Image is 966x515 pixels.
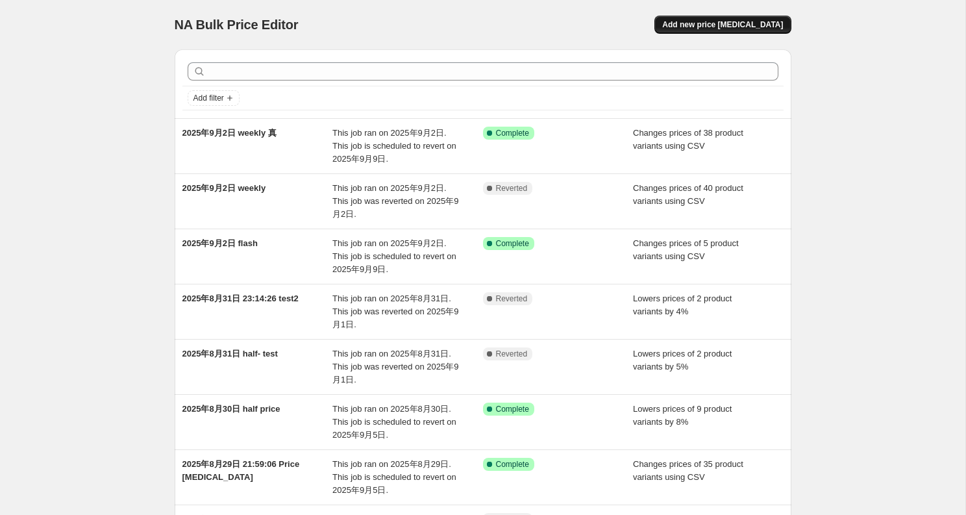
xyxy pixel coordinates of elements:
span: Changes prices of 40 product variants using CSV [633,183,743,206]
span: 2025年8月29日 21:59:06 Price [MEDICAL_DATA] [182,459,300,482]
span: 2025年8月30日 half price [182,404,280,414]
span: This job ran on 2025年8月29日. This job is scheduled to revert on 2025年9月5日. [332,459,456,495]
span: 2025年9月2日 flash [182,238,258,248]
span: Complete [496,128,529,138]
span: This job ran on 2025年9月2日. This job is scheduled to revert on 2025年9月9日. [332,238,456,274]
span: Reverted [496,294,528,304]
span: Complete [496,459,529,470]
span: Lowers prices of 2 product variants by 4% [633,294,732,316]
span: 2025年8月31日 23:14:26 test2 [182,294,299,303]
span: This job ran on 2025年8月31日. This job was reverted on 2025年9月1日. [332,349,458,384]
span: This job ran on 2025年8月30日. This job is scheduled to revert on 2025年9月5日. [332,404,456,440]
span: Changes prices of 5 product variants using CSV [633,238,739,261]
span: Changes prices of 35 product variants using CSV [633,459,743,482]
span: Add new price [MEDICAL_DATA] [662,19,783,30]
span: NA Bulk Price Editor [175,18,299,32]
span: Complete [496,404,529,414]
span: Add filter [193,93,224,103]
span: Reverted [496,349,528,359]
span: Lowers prices of 9 product variants by 8% [633,404,732,427]
span: This job ran on 2025年8月31日. This job was reverted on 2025年9月1日. [332,294,458,329]
span: Lowers prices of 2 product variants by 5% [633,349,732,371]
span: Complete [496,238,529,249]
span: 2025年8月31日 half- test [182,349,278,358]
span: 2025年9月2日 weekly 真 [182,128,277,138]
span: Changes prices of 38 product variants using CSV [633,128,743,151]
span: Reverted [496,183,528,194]
span: This job ran on 2025年9月2日. This job is scheduled to revert on 2025年9月9日. [332,128,456,164]
button: Add new price [MEDICAL_DATA] [654,16,791,34]
span: This job ran on 2025年9月2日. This job was reverted on 2025年9月2日. [332,183,458,219]
span: 2025年9月2日 weekly [182,183,266,193]
button: Add filter [188,90,240,106]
